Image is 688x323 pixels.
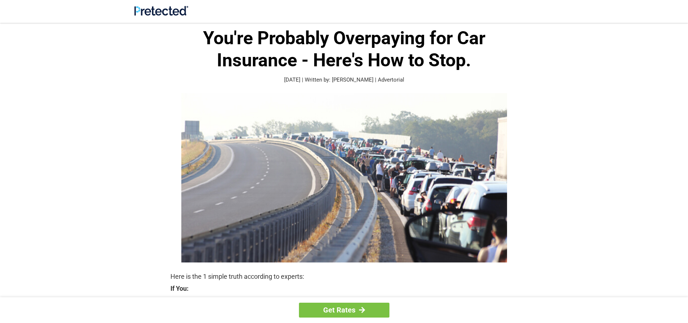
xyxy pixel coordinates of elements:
strong: If You: [170,285,518,292]
a: Get Rates [299,303,389,318]
p: Here is the 1 simple truth according to experts: [170,272,518,282]
img: Site Logo [134,6,188,16]
h1: You're Probably Overpaying for Car Insurance - Here's How to Stop. [170,27,518,71]
a: Site Logo [134,10,188,17]
strong: Are Currently Insured [177,295,518,306]
p: [DATE] | Written by: [PERSON_NAME] | Advertorial [170,76,518,84]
